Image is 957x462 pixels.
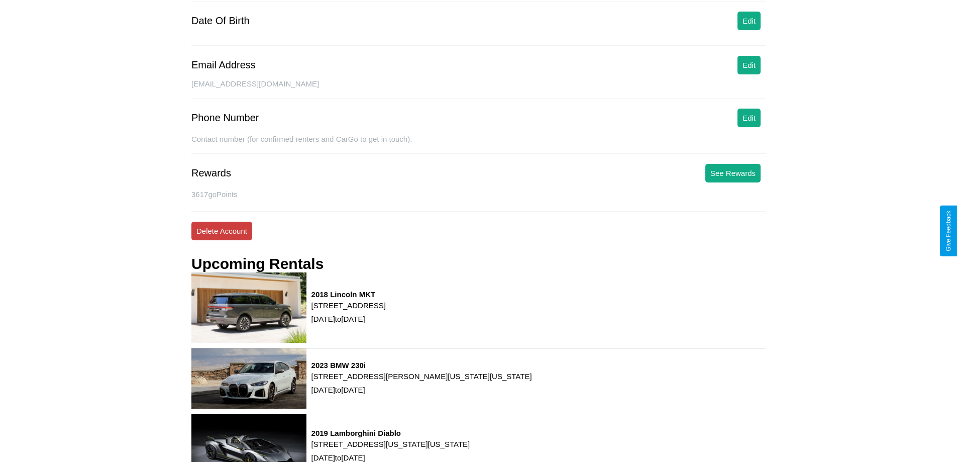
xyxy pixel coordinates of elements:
[311,299,386,312] p: [STREET_ADDRESS]
[737,56,761,74] button: Edit
[311,290,386,299] h3: 2018 Lincoln MKT
[311,361,532,369] h3: 2023 BMW 230i
[191,272,306,343] img: rental
[737,12,761,30] button: Edit
[311,429,470,437] h3: 2019 Lamborghini Diablo
[945,211,952,251] div: Give Feedback
[191,348,306,409] img: rental
[191,188,766,201] p: 3617 goPoints
[191,59,256,71] div: Email Address
[311,383,532,397] p: [DATE] to [DATE]
[191,222,252,240] button: Delete Account
[191,112,259,124] div: Phone Number
[311,437,470,451] p: [STREET_ADDRESS][US_STATE][US_STATE]
[191,135,766,154] div: Contact number (for confirmed renters and CarGo to get in touch).
[191,167,231,179] div: Rewards
[705,164,761,182] button: See Rewards
[191,255,324,272] h3: Upcoming Rentals
[737,109,761,127] button: Edit
[191,79,766,99] div: [EMAIL_ADDRESS][DOMAIN_NAME]
[191,15,250,27] div: Date Of Birth
[311,369,532,383] p: [STREET_ADDRESS][PERSON_NAME][US_STATE][US_STATE]
[311,312,386,326] p: [DATE] to [DATE]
